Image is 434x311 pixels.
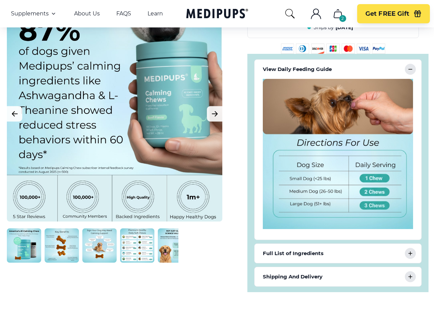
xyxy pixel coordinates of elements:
[281,44,385,54] img: payment methods
[263,249,324,258] p: Full List of Ingredients
[357,4,430,23] button: Get FREE Gift
[284,8,295,19] button: search
[148,10,163,17] a: Learn
[339,15,346,22] div: 2
[365,10,409,18] span: Get FREE Gift
[11,10,58,18] button: Supplements
[330,5,346,22] button: cart
[7,228,41,263] img: Calming Dog Chews | Natural Dog Supplements
[11,10,49,17] span: Supplements
[158,228,192,263] img: Calming Dog Chews | Natural Dog Supplements
[116,10,131,17] a: FAQS
[207,106,222,122] button: Next Image
[263,79,413,229] img: Daily Feeding Guide
[74,10,100,17] a: About Us
[308,5,324,22] button: account
[120,228,154,263] img: Calming Dog Chews | Natural Dog Supplements
[263,273,322,281] p: Shipping And Delivery
[82,228,117,263] img: Calming Dog Chews | Natural Dog Supplements
[186,7,248,21] a: Medipups
[336,24,353,31] span: [DATE]
[314,24,334,31] span: Ships by
[7,106,22,122] button: Previous Image
[263,65,332,73] p: View Daily Feeding Guide
[45,228,79,263] img: Calming Dog Chews | Natural Dog Supplements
